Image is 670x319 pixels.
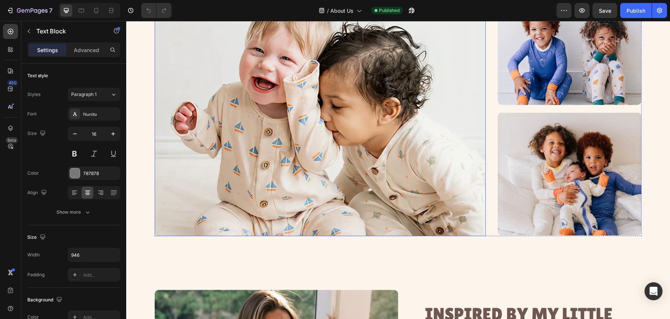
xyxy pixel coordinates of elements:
div: Publish [627,7,645,15]
div: Open Intercom Messenger [645,282,663,300]
div: Text style [27,72,48,79]
div: Padding [27,271,45,278]
div: Width [27,252,40,258]
span: Paragraph 1 [71,91,97,98]
div: 787878 [83,170,118,177]
div: Color [27,170,39,177]
p: Settings [37,46,58,54]
div: Beta [6,137,18,143]
button: 7 [3,3,56,18]
div: Undo/Redo [141,3,172,18]
span: Published [379,7,400,14]
button: Publish [620,3,652,18]
div: Size [27,232,47,243]
p: 7 [49,6,52,15]
span: About Us [330,7,354,15]
p: Text Block [36,27,100,36]
span: / [327,7,329,15]
button: Save [592,3,617,18]
div: Show more [57,208,91,216]
div: Size [27,129,47,139]
div: Font [27,111,37,117]
button: Show more [27,205,120,219]
span: Save [599,7,611,14]
div: 450 [7,80,18,86]
div: Nunito [83,111,118,118]
div: Background [27,295,64,305]
div: Align [27,188,48,198]
button: Paragraph 1 [68,88,120,101]
img: gempages_581485179931984814-9496eac1-58a4-44cd-a25b-5872db08e595.webp [372,91,515,214]
div: Add... [83,272,118,279]
input: Auto [68,248,120,262]
div: Styles [27,91,40,98]
iframe: Design area [126,21,670,319]
p: Advanced [74,46,99,54]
